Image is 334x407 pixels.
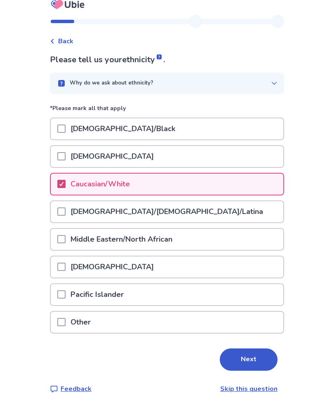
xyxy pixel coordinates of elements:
[50,104,284,118] p: *Please mark all that apply
[58,36,73,46] span: Back
[66,201,268,222] p: [DEMOGRAPHIC_DATA]/[DEMOGRAPHIC_DATA]/Latina
[66,146,159,167] p: [DEMOGRAPHIC_DATA]
[70,79,153,87] p: Why do we ask about ethnicity?
[66,118,180,139] p: [DEMOGRAPHIC_DATA]/Black
[66,229,177,250] p: Middle Eastern/North African
[66,174,135,195] p: Caucasian/White
[122,54,163,65] span: ethnicity
[66,312,96,333] p: Other
[66,256,159,278] p: [DEMOGRAPHIC_DATA]
[66,284,129,305] p: Pacific Islander
[220,384,278,393] a: Skip this question
[50,384,92,394] a: Feedback
[61,384,92,394] p: Feedback
[220,348,278,371] button: Next
[50,54,284,66] p: Please tell us your .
